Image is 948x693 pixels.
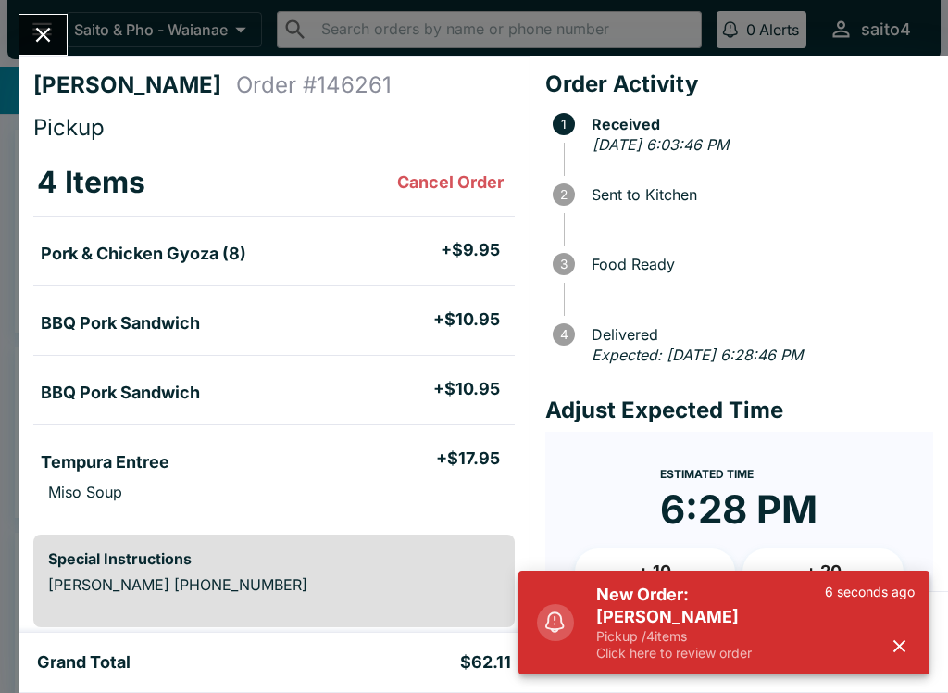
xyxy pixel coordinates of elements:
button: + 10 [575,548,736,595]
span: Food Ready [582,256,933,272]
h5: $62.11 [460,651,511,674]
h4: Order # 146261 [236,71,392,99]
time: 6:28 PM [660,485,817,534]
h5: + $10.95 [433,378,500,400]
h5: + $9.95 [441,239,500,261]
text: 3 [560,257,568,271]
p: 6 seconds ago [825,584,915,600]
button: Cancel Order [390,164,511,201]
h5: + $10.95 [433,309,500,331]
h5: Grand Total [37,651,131,674]
text: 1 [561,117,567,132]
button: + 20 [742,548,904,595]
h4: [PERSON_NAME] [33,71,236,99]
h5: Pork & Chicken Gyoza (8) [41,243,246,265]
p: [PERSON_NAME] [PHONE_NUMBER] [48,575,500,594]
text: 4 [559,327,568,342]
h5: Tempura Entree [41,451,169,473]
span: Delivered [582,326,933,343]
em: Expected: [DATE] 6:28:46 PM [592,346,803,364]
p: Click here to review order [596,645,825,661]
p: Miso Soup [48,483,122,501]
h6: Special Instructions [48,549,500,568]
h3: 4 Items [37,164,145,201]
h5: + $17.95 [436,447,500,470]
h4: Adjust Expected Time [545,397,933,424]
h5: BBQ Pork Sandwich [41,312,200,334]
h5: BBQ Pork Sandwich [41,382,200,404]
h4: Order Activity [545,70,933,98]
span: Sent to Kitchen [582,186,933,203]
span: Pickup [33,114,105,141]
text: 2 [560,187,568,202]
p: Pickup / 4 items [596,628,825,645]
table: orders table [33,149,515,520]
h5: New Order: [PERSON_NAME] [596,584,825,628]
button: Close [19,15,67,55]
em: [DATE] 6:03:46 PM [592,135,729,154]
span: Estimated Time [660,467,754,481]
span: Received [582,116,933,132]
